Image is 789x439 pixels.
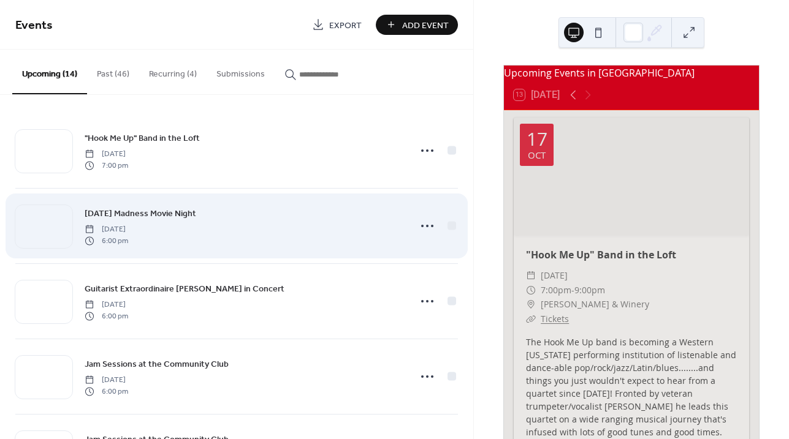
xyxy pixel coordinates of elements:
a: Export [303,15,371,35]
div: ​ [526,297,536,312]
span: Add Event [402,19,449,32]
a: [DATE] Madness Movie Night [85,206,196,220]
div: Upcoming Events in [GEOGRAPHIC_DATA] [504,66,759,80]
a: "Hook Me Up" Band in the Loft [85,131,200,145]
span: Jam Sessions at the Community Club [85,358,229,371]
span: 9:00pm [574,283,605,298]
span: 7:00pm [541,283,571,298]
span: 6:00 pm [85,386,128,397]
a: "Hook Me Up" Band in the Loft [526,248,676,261]
span: Guitarist Extraordinaire [PERSON_NAME] in Concert [85,283,284,296]
span: [DATE] [85,299,128,310]
button: Submissions [207,50,275,93]
span: "Hook Me Up" Band in the Loft [85,132,200,145]
button: Upcoming (14) [12,50,87,94]
div: ​ [526,283,536,298]
button: Recurring (4) [139,50,207,93]
span: [DATE] [85,149,128,160]
div: ​ [526,268,536,283]
span: [PERSON_NAME] & Winery [541,297,649,312]
span: 6:00 pm [85,235,128,246]
button: Past (46) [87,50,139,93]
div: 17 [527,130,547,148]
span: [DATE] Madness Movie Night [85,208,196,220]
span: 7:00 pm [85,160,128,171]
span: 6:00 pm [85,310,128,321]
span: [DATE] [85,375,128,386]
a: Tickets [541,313,569,325]
span: [DATE] [541,268,568,283]
span: Events [15,13,53,37]
span: Export [329,19,362,32]
div: Oct [528,151,546,160]
button: Add Event [376,15,458,35]
span: [DATE] [85,224,128,235]
a: Jam Sessions at the Community Club [85,357,229,371]
a: Guitarist Extraordinaire [PERSON_NAME] in Concert [85,282,284,296]
div: ​ [526,312,536,326]
span: - [571,283,574,298]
